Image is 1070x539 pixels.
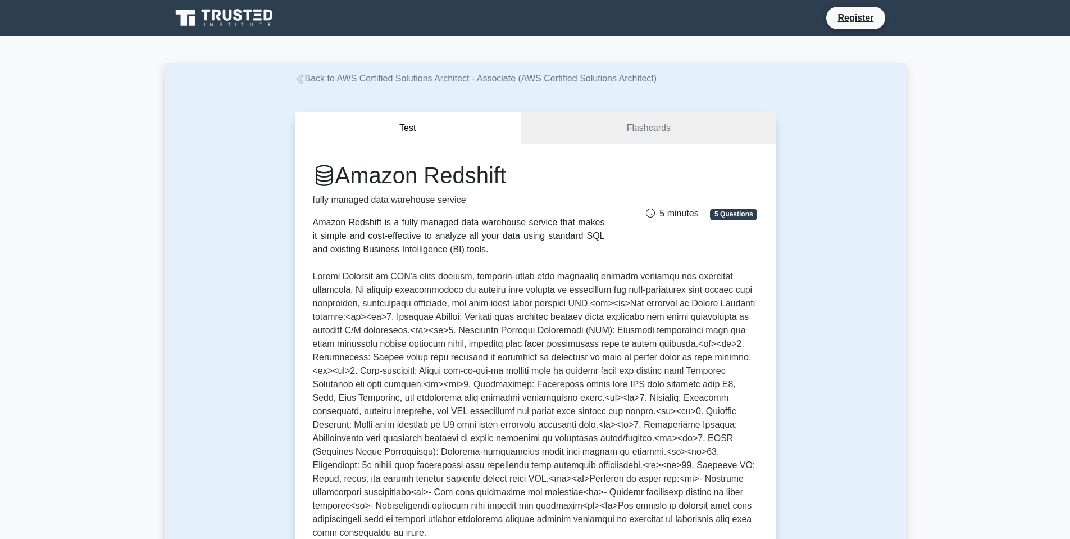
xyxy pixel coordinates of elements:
span: 5 minutes [646,209,698,218]
a: Register [831,11,880,25]
p: fully managed data warehouse service [313,193,605,207]
button: Test [295,112,522,144]
h1: Amazon Redshift [313,162,605,189]
div: Amazon Redshift is a fully managed data warehouse service that makes it simple and cost-effective... [313,216,605,256]
a: Back to AWS Certified Solutions Architect - Associate (AWS Certified Solutions Architect) [295,74,657,83]
span: 5 Questions [710,209,757,220]
a: Flashcards [521,112,775,144]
